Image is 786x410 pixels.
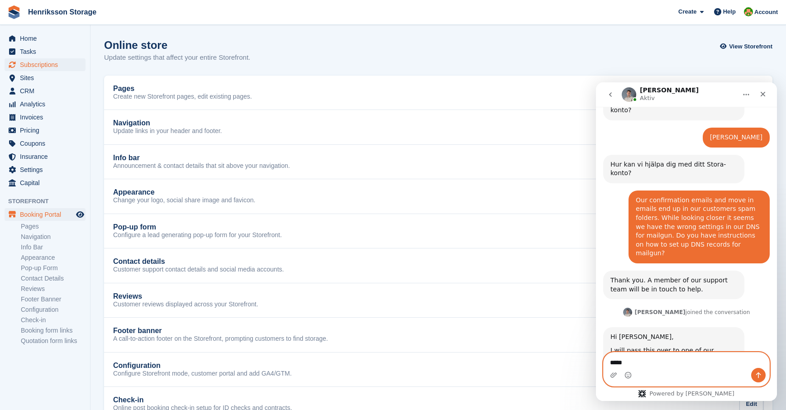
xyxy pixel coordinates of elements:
[21,274,86,283] a: Contact Details
[104,318,772,352] a: Footer banner A call-to-action footer on the Storefront, prompting customers to find storage. Edit
[113,231,282,239] p: Configure a lead generating pop-up form for your Storefront.
[5,32,86,45] a: menu
[21,316,86,324] a: Check-in
[5,111,86,124] a: menu
[723,7,736,16] span: Help
[113,196,255,205] p: Change your logo, social share image and favicon.
[21,326,86,335] a: Booking form links
[21,253,86,262] a: Appearance
[113,396,144,404] h2: Check-in
[20,124,74,137] span: Pricing
[5,176,86,189] a: menu
[754,8,778,17] span: Account
[113,85,134,93] h2: Pages
[75,209,86,220] a: Preview store
[113,119,150,127] h2: Navigation
[113,300,258,309] p: Customer reviews displayed across your Storefront.
[113,266,284,274] p: Customer support contact details and social media accounts.
[20,45,74,58] span: Tasks
[113,335,328,343] p: A call-to-action footer on the Storefront, prompting customers to find storage.
[113,154,140,162] h2: Info bar
[113,257,165,266] h2: Contact details
[113,223,156,231] h2: Pop-up form
[20,72,74,84] span: Sites
[7,5,21,19] img: stora-icon-8386f47178a22dfd0bd8f6a31ec36ba5ce8667c1dd55bd0f319d3a0aa187defe.svg
[104,214,772,248] a: Pop-up form Configure a lead generating pop-up form for your Storefront. Edit
[104,52,250,63] p: Update settings that affect your entire Storefront.
[21,233,86,241] a: Navigation
[21,285,86,293] a: Reviews
[104,248,772,283] a: Contact details Customer support contact details and social media accounts. Edit
[20,98,74,110] span: Analytics
[20,32,74,45] span: Home
[21,305,86,314] a: Configuration
[5,163,86,176] a: menu
[21,337,86,345] a: Quotation form links
[5,98,86,110] a: menu
[21,295,86,304] a: Footer Banner
[678,7,696,16] span: Create
[596,82,777,401] iframe: Intercom live chat
[20,150,74,163] span: Insurance
[5,137,86,150] a: menu
[104,145,772,179] a: Info bar Announcement & contact details that sit above your navigation. Edit
[20,137,74,150] span: Coupons
[20,111,74,124] span: Invoices
[104,179,772,214] a: Appearance Change your logo, social share image and favicon. Edit
[113,127,222,135] p: Update links in your header and footer.
[5,124,86,137] a: menu
[744,7,753,16] img: Mikael Holmström
[20,85,74,97] span: CRM
[113,292,142,300] h2: Reviews
[113,362,161,370] h2: Configuration
[104,76,772,110] a: Pages Create new Storefront pages, edit existing pages. Edit
[5,85,86,97] a: menu
[8,197,90,206] span: Storefront
[113,162,290,170] p: Announcement & contact details that sit above your navigation.
[113,370,292,378] p: Configure Storefront mode, customer portal and add GA4/GTM.
[21,222,86,231] a: Pages
[104,39,250,51] h1: Online store
[5,150,86,163] a: menu
[20,208,74,221] span: Booking Portal
[24,5,100,19] a: Henriksson Storage
[5,208,86,221] a: menu
[20,58,74,71] span: Subscriptions
[104,283,772,318] a: Reviews Customer reviews displayed across your Storefront. Edit
[104,353,772,387] a: Configuration Configure Storefront mode, customer portal and add GA4/GTM. Edit
[729,42,772,51] span: View Storefront
[20,176,74,189] span: Capital
[5,58,86,71] a: menu
[722,39,772,54] a: View Storefront
[113,327,162,335] h2: Footer banner
[20,163,74,176] span: Settings
[104,110,772,144] a: Navigation Update links in your header and footer. Edit
[113,93,252,101] p: Create new Storefront pages, edit existing pages.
